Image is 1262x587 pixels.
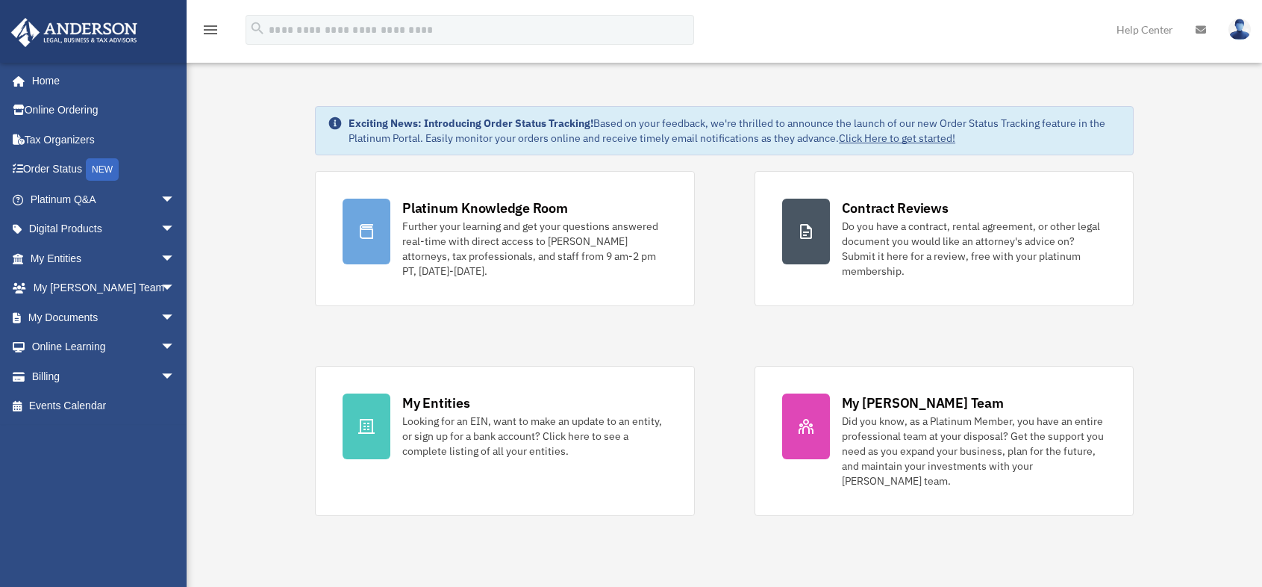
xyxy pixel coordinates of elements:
[160,302,190,333] span: arrow_drop_down
[160,243,190,274] span: arrow_drop_down
[10,391,198,421] a: Events Calendar
[842,199,949,217] div: Contract Reviews
[10,243,198,273] a: My Entitiesarrow_drop_down
[10,332,198,362] a: Online Learningarrow_drop_down
[10,96,198,125] a: Online Ordering
[160,361,190,392] span: arrow_drop_down
[755,366,1134,516] a: My [PERSON_NAME] Team Did you know, as a Platinum Member, you have an entire professional team at...
[315,366,694,516] a: My Entities Looking for an EIN, want to make an update to an entity, or sign up for a bank accoun...
[7,18,142,47] img: Anderson Advisors Platinum Portal
[755,171,1134,306] a: Contract Reviews Do you have a contract, rental agreement, or other legal document you would like...
[842,414,1106,488] div: Did you know, as a Platinum Member, you have an entire professional team at your disposal? Get th...
[10,214,198,244] a: Digital Productsarrow_drop_down
[1228,19,1251,40] img: User Pic
[160,332,190,363] span: arrow_drop_down
[402,394,469,412] div: My Entities
[160,273,190,304] span: arrow_drop_down
[10,273,198,303] a: My [PERSON_NAME] Teamarrow_drop_down
[402,199,568,217] div: Platinum Knowledge Room
[842,219,1106,279] div: Do you have a contract, rental agreement, or other legal document you would like an attorney's ad...
[160,214,190,245] span: arrow_drop_down
[315,171,694,306] a: Platinum Knowledge Room Further your learning and get your questions answered real-time with dire...
[349,116,1121,146] div: Based on your feedback, we're thrilled to announce the launch of our new Order Status Tracking fe...
[402,414,666,459] div: Looking for an EIN, want to make an update to an entity, or sign up for a bank account? Click her...
[839,131,955,145] a: Click Here to get started!
[160,184,190,215] span: arrow_drop_down
[842,394,1004,412] div: My [PERSON_NAME] Team
[86,158,119,181] div: NEW
[10,302,198,332] a: My Documentsarrow_drop_down
[249,20,266,37] i: search
[10,361,198,391] a: Billingarrow_drop_down
[402,219,666,279] div: Further your learning and get your questions answered real-time with direct access to [PERSON_NAM...
[202,26,219,39] a: menu
[10,125,198,155] a: Tax Organizers
[349,117,593,130] strong: Exciting News: Introducing Order Status Tracking!
[10,66,190,96] a: Home
[202,21,219,39] i: menu
[10,155,198,185] a: Order StatusNEW
[10,184,198,214] a: Platinum Q&Aarrow_drop_down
